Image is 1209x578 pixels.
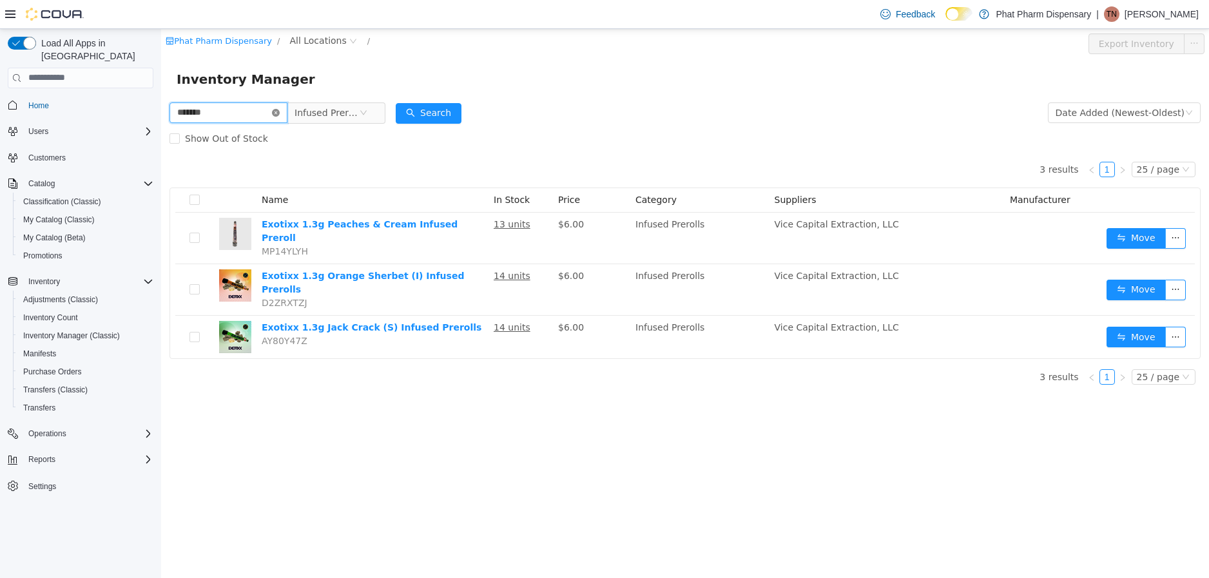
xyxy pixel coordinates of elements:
span: Show Out of Stock [19,104,112,115]
span: Reports [28,454,55,465]
span: Suppliers [614,166,655,176]
button: Promotions [13,247,159,265]
button: icon: ellipsis [1004,199,1025,220]
button: Customers [3,148,159,167]
p: Phat Pharm Dispensary [996,6,1091,22]
button: icon: ellipsis [1023,5,1043,25]
span: Manifests [23,349,56,359]
li: Next Page [954,340,969,356]
button: icon: ellipsis [1004,251,1025,271]
button: Users [3,122,159,140]
span: My Catalog (Beta) [18,230,153,246]
button: Inventory [23,274,65,289]
i: icon: down [1021,137,1029,146]
div: Date Added (Newest-Oldest) [895,74,1023,93]
p: | [1096,6,1099,22]
button: Adjustments (Classic) [13,291,159,309]
span: Classification (Classic) [18,194,153,209]
span: Operations [23,426,153,441]
span: Load All Apps in [GEOGRAPHIC_DATA] [36,37,153,63]
button: Transfers [13,399,159,417]
span: Transfers [23,403,55,413]
span: My Catalog (Classic) [18,212,153,227]
span: Transfers (Classic) [23,385,88,395]
span: Operations [28,429,66,439]
span: / [206,7,209,17]
button: Catalog [23,176,60,191]
a: Inventory Manager (Classic) [18,328,125,343]
span: Users [23,124,153,139]
span: Price [397,166,419,176]
a: Exotixx 1.3g Orange Sherbet (I) Infused Prerolls [101,242,303,265]
td: Infused Prerolls [469,287,608,329]
button: Transfers (Classic) [13,381,159,399]
i: icon: right [958,345,965,352]
span: Inventory Manager (Classic) [18,328,153,343]
button: Users [23,124,53,139]
li: 1 [938,133,954,148]
span: Users [28,126,48,137]
i: icon: shop [5,8,13,16]
span: AY80Y47Z [101,307,146,317]
span: MP14YLYH [101,217,147,227]
u: 14 units [333,293,369,303]
span: Customers [23,149,153,166]
nav: Complex example [8,91,153,529]
i: icon: close-circle [111,80,119,88]
a: icon: shopPhat Pharm Dispensary [5,7,111,17]
button: Inventory Count [13,309,159,327]
button: Operations [3,425,159,443]
span: Classification (Classic) [23,197,101,207]
a: My Catalog (Classic) [18,212,100,227]
span: Settings [28,481,56,492]
button: Home [3,96,159,115]
i: icon: left [927,345,934,352]
span: In Stock [333,166,369,176]
span: Catalog [23,176,153,191]
span: Vice Capital Extraction, LLC [614,190,738,200]
span: Inventory Count [23,313,78,323]
span: My Catalog (Classic) [23,215,95,225]
i: icon: right [958,137,965,145]
li: 1 [938,340,954,356]
button: Reports [23,452,61,467]
button: Catalog [3,175,159,193]
span: Inventory Count [18,310,153,325]
input: Dark Mode [945,7,972,21]
a: Feedback [875,1,940,27]
button: Purchase Orders [13,363,159,381]
a: Exotixx 1.3g Peaches & Cream Infused Preroll [101,190,296,214]
a: Settings [23,479,61,494]
div: 25 / page [976,341,1018,355]
a: Customers [23,150,71,166]
span: Vice Capital Extraction, LLC [614,293,738,303]
span: Purchase Orders [23,367,82,377]
a: Transfers [18,400,61,416]
span: Inventory Manager (Classic) [23,331,120,341]
button: icon: ellipsis [1004,298,1025,318]
span: Manufacturer [849,166,909,176]
span: Promotions [18,248,153,264]
a: Classification (Classic) [18,194,106,209]
span: Purchase Orders [18,364,153,380]
li: Previous Page [923,133,938,148]
span: Adjustments (Classic) [23,294,98,305]
button: Operations [23,426,72,441]
span: Infused Prerolls [133,74,198,93]
span: $6.00 [397,190,423,200]
i: icon: down [1021,344,1029,353]
span: Home [28,101,49,111]
span: Promotions [23,251,63,261]
button: My Catalog (Classic) [13,211,159,229]
span: TN [1107,6,1117,22]
span: Category [474,166,516,176]
button: icon: searchSearch [235,74,300,95]
a: Manifests [18,346,61,361]
i: icon: down [1024,80,1032,89]
img: Exotixx 1.3g Jack Crack (S) Infused Prerolls hero shot [58,292,90,324]
img: Cova [26,8,84,21]
button: Classification (Classic) [13,193,159,211]
li: Next Page [954,133,969,148]
span: Inventory Manager [15,40,162,61]
span: All Locations [128,5,185,19]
